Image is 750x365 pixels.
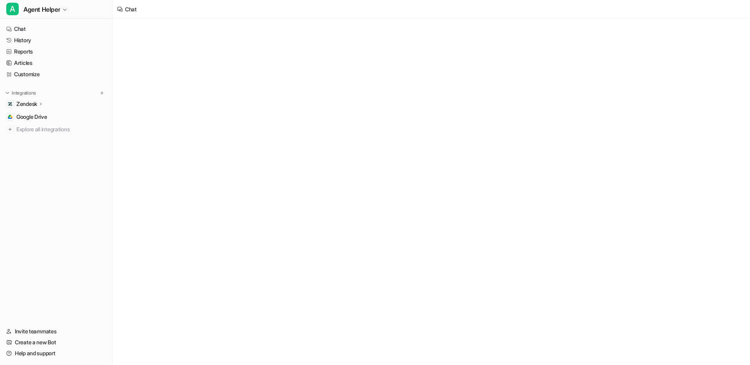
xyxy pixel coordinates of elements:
[16,113,47,121] span: Google Drive
[23,4,60,15] span: Agent Helper
[3,337,109,348] a: Create a new Bot
[3,35,109,46] a: History
[3,69,109,80] a: Customize
[8,115,12,119] img: Google Drive
[3,57,109,68] a: Articles
[125,5,137,13] div: Chat
[3,23,109,34] a: Chat
[16,100,37,108] p: Zendesk
[3,46,109,57] a: Reports
[6,125,14,133] img: explore all integrations
[3,326,109,337] a: Invite teammates
[5,90,10,96] img: expand menu
[3,348,109,359] a: Help and support
[12,90,36,96] p: Integrations
[16,123,106,136] span: Explore all integrations
[6,3,19,15] span: A
[99,90,105,96] img: menu_add.svg
[3,124,109,135] a: Explore all integrations
[3,89,38,97] button: Integrations
[3,111,109,122] a: Google DriveGoogle Drive
[8,102,12,106] img: Zendesk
